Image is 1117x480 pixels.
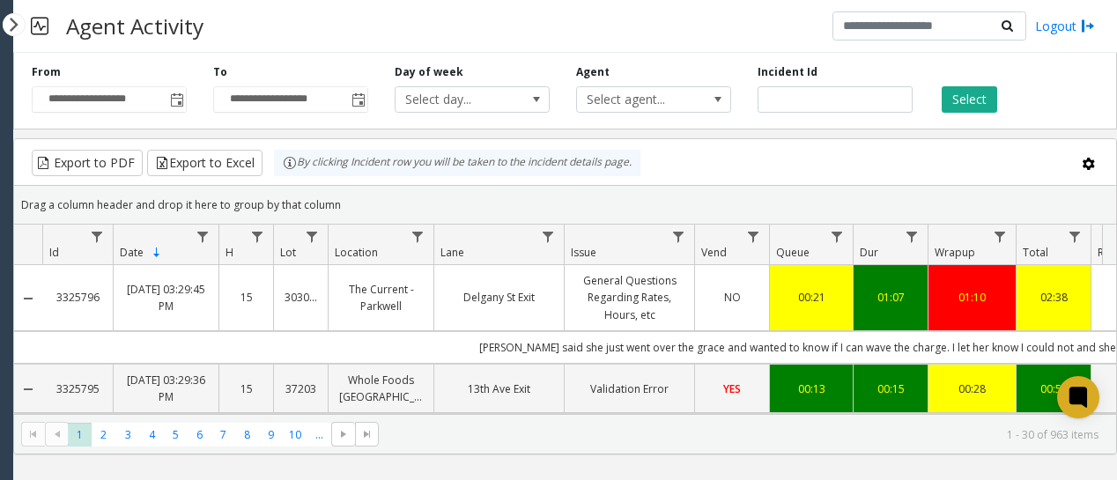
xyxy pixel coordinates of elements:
[116,423,140,447] span: Page 3
[14,225,1116,414] div: Data table
[211,423,235,447] span: Page 7
[339,372,423,405] a: Whole Foods [GEOGRAPHIC_DATA]
[780,380,842,397] a: 00:13
[742,225,766,248] a: Vend Filter Menu
[150,246,164,260] span: Sortable
[864,289,917,306] a: 01:07
[14,382,42,396] a: Collapse Details
[124,372,208,405] a: [DATE] 03:29:36 PM
[32,150,143,176] button: Export to PDF
[235,423,259,447] span: Page 8
[331,422,355,447] span: Go to the next page
[445,380,553,397] a: 13th Ave Exit
[57,4,212,48] h3: Agent Activity
[85,225,109,248] a: Id Filter Menu
[571,245,596,260] span: Issue
[864,380,917,397] a: 00:15
[348,87,367,112] span: Toggle popup
[406,225,430,248] a: Location Filter Menu
[259,423,283,447] span: Page 9
[355,422,379,447] span: Go to the last page
[445,289,553,306] a: Delgany St Exit
[14,189,1116,220] div: Drag a column header and drop it here to group by that column
[307,423,331,447] span: Page 11
[230,380,263,397] a: 15
[1035,17,1095,35] a: Logout
[776,245,810,260] span: Queue
[285,380,317,397] a: 37203
[935,245,975,260] span: Wrapup
[1063,225,1087,248] a: Total Filter Menu
[576,64,610,80] label: Agent
[246,225,270,248] a: H Filter Menu
[339,281,423,314] a: The Current - Parkwell
[758,64,817,80] label: Incident Id
[575,380,684,397] a: Validation Error
[68,423,92,447] span: Page 1
[284,423,307,447] span: Page 10
[213,64,227,80] label: To
[53,289,102,306] a: 3325796
[191,225,215,248] a: Date Filter Menu
[147,150,263,176] button: Export to Excel
[1081,17,1095,35] img: logout
[188,423,211,447] span: Page 6
[939,380,1005,397] a: 00:28
[124,281,208,314] a: [DATE] 03:29:45 PM
[32,64,61,80] label: From
[335,245,378,260] span: Location
[226,245,233,260] span: H
[92,423,115,447] span: Page 2
[1027,380,1080,397] a: 00:56
[31,4,48,48] img: pageIcon
[360,427,374,441] span: Go to the last page
[780,289,842,306] a: 00:21
[706,380,758,397] a: YES
[395,64,463,80] label: Day of week
[396,87,518,112] span: Select day...
[440,245,464,260] span: Lane
[14,292,42,306] a: Collapse Details
[53,380,102,397] a: 3325795
[280,245,296,260] span: Lot
[825,225,849,248] a: Queue Filter Menu
[701,245,727,260] span: Vend
[230,289,263,306] a: 15
[575,272,684,323] a: General Questions Regarding Rates, Hours, etc
[166,87,186,112] span: Toggle popup
[337,427,351,441] span: Go to the next page
[939,289,1005,306] a: 01:10
[706,289,758,306] a: NO
[723,381,741,396] span: YES
[988,225,1012,248] a: Wrapup Filter Menu
[283,156,297,170] img: infoIcon.svg
[900,225,924,248] a: Dur Filter Menu
[1027,289,1080,306] a: 02:38
[164,423,188,447] span: Page 5
[140,423,164,447] span: Page 4
[577,87,699,112] span: Select agent...
[536,225,560,248] a: Lane Filter Menu
[274,150,640,176] div: By clicking Incident row you will be taken to the incident details page.
[860,245,878,260] span: Dur
[285,289,317,306] a: 303039
[389,427,1099,442] kendo-pager-info: 1 - 30 of 963 items
[667,225,691,248] a: Issue Filter Menu
[942,86,997,113] button: Select
[120,245,144,260] span: Date
[724,290,741,305] span: NO
[49,245,59,260] span: Id
[1023,245,1048,260] span: Total
[300,225,324,248] a: Lot Filter Menu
